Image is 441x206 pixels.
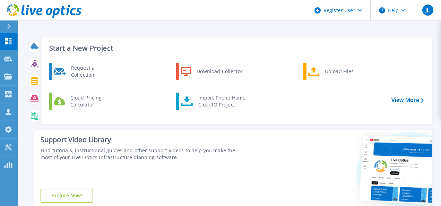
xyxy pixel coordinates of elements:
[195,94,249,108] div: Import Phone Home CloudIQ Project
[41,147,248,161] div: Find tutorials, instructional guides and other support videos to help you make the most of your L...
[193,65,245,78] div: Download Collector
[303,63,374,80] a: Upload Files
[68,65,118,78] div: Request a Collection
[49,44,423,52] h3: Start a New Project
[49,93,120,110] a: Cloud Pricing Calculator
[41,189,93,203] a: Explore Now!
[176,63,247,80] a: Download Collector
[391,97,424,103] a: View More
[67,94,118,108] div: Cloud Pricing Calculator
[49,63,120,80] a: Request a Collection
[321,65,373,78] div: Upload Files
[41,135,248,144] div: Support Video Library
[425,7,430,13] span: JL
